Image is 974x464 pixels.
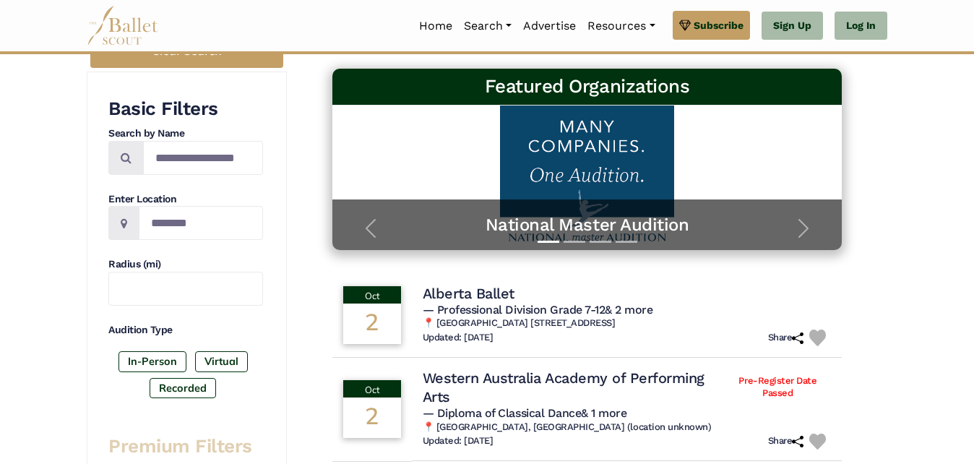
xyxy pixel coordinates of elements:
[768,435,804,447] h6: Share
[423,435,494,447] h6: Updated: [DATE]
[458,11,517,41] a: Search
[195,351,248,371] label: Virtual
[108,257,263,272] h4: Radius (mi)
[108,323,263,338] h4: Audition Type
[590,233,611,250] button: Slide 3
[423,317,832,330] h6: 📍 [GEOGRAPHIC_DATA] [STREET_ADDRESS]
[108,97,263,121] h3: Basic Filters
[118,351,186,371] label: In-Person
[423,332,494,344] h6: Updated: [DATE]
[517,11,582,41] a: Advertise
[423,406,627,420] span: — Diploma of Classical Dance
[423,284,514,303] h4: Alberta Ballet
[694,17,744,33] span: Subscribe
[679,17,691,33] img: gem.svg
[616,233,637,250] button: Slide 4
[343,380,401,398] div: Oct
[768,332,804,344] h6: Share
[413,11,458,41] a: Home
[108,126,263,141] h4: Search by Name
[423,421,832,434] h6: 📍 [GEOGRAPHIC_DATA], [GEOGRAPHIC_DATA] (location unknown)
[762,12,823,40] a: Sign Up
[581,406,626,420] a: & 1 more
[725,375,832,400] span: Pre-Register Date Passed
[673,11,750,40] a: Subscribe
[423,303,653,317] span: — Professional Division Grade 7-12
[347,214,828,236] a: National Master Audition
[423,369,725,406] h4: Western Australia Academy of Performing Arts
[108,434,263,459] h3: Premium Filters
[343,398,401,438] div: 2
[605,303,652,317] a: & 2 more
[344,74,831,99] h3: Featured Organizations
[538,233,559,250] button: Slide 1
[835,12,887,40] a: Log In
[143,141,263,175] input: Search by names...
[108,192,263,207] h4: Enter Location
[150,378,216,398] label: Recorded
[343,286,401,304] div: Oct
[139,206,263,240] input: Location
[582,11,660,41] a: Resources
[343,304,401,344] div: 2
[564,233,585,250] button: Slide 2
